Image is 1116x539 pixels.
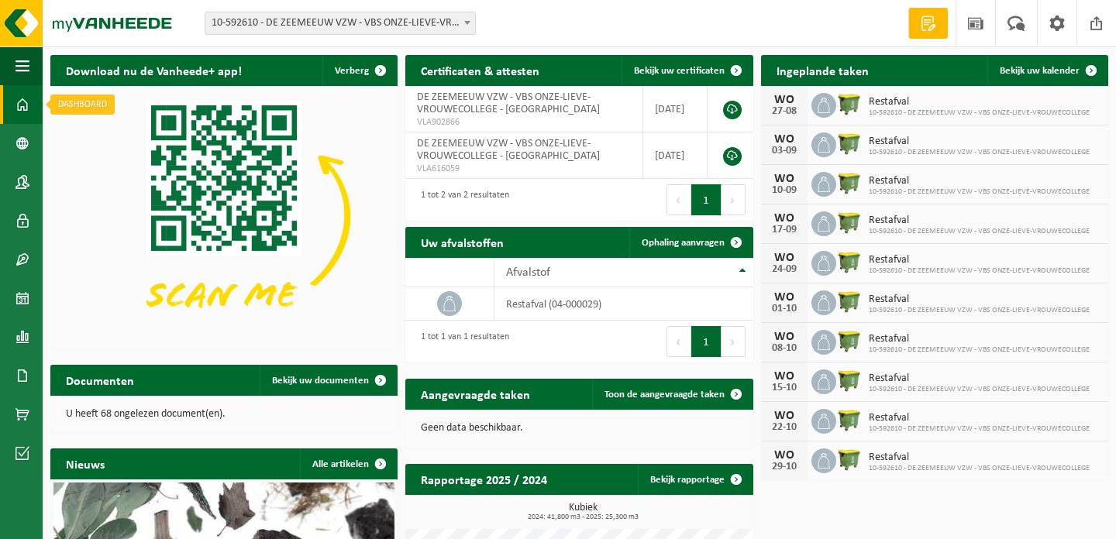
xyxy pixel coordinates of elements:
a: Bekijk uw certificaten [622,55,752,86]
button: Verberg [322,55,396,86]
img: Download de VHEPlus App [50,86,398,346]
span: 10-592610 - DE ZEEMEEUW VZW - VBS ONZE-LIEVE-VROUWECOLLEGE [869,148,1090,157]
div: 01-10 [769,304,800,314]
a: Alle artikelen [300,448,396,479]
span: 10-592610 - DE ZEEMEEUW VZW - VBS ONZE-LIEVE-VROUWECOLLEGE [869,227,1090,236]
div: 15-10 [769,383,800,393]
div: WO [769,173,800,185]
div: WO [769,133,800,146]
div: 1 tot 2 van 2 resultaten [413,183,509,217]
img: WB-1100-HPE-GN-50 [836,407,863,433]
p: Geen data beschikbaar. [421,423,737,434]
a: Bekijk rapportage [638,464,752,495]
a: Bekijk uw kalender [987,55,1107,86]
div: 1 tot 1 van 1 resultaten [413,324,509,359]
button: Next [722,184,746,215]
div: WO [769,331,800,343]
span: Restafval [869,372,1090,385]
button: Previous [666,326,691,357]
img: WB-1100-HPE-GN-50 [836,249,863,275]
div: 10-09 [769,185,800,196]
img: WB-1100-HPE-GN-50 [836,446,863,472]
div: 29-10 [769,462,800,472]
span: Afvalstof [506,266,550,279]
span: VLA616059 [417,163,631,175]
div: 24-09 [769,264,800,275]
div: 17-09 [769,225,800,235]
span: Restafval [869,451,1090,464]
span: Restafval [869,136,1090,148]
h2: Nieuws [50,448,120,479]
span: 10-592610 - DE ZEEMEEUW VZW - VBS ONZE-LIEVE-VROUWECOLLEGE [869,306,1090,315]
button: 1 [691,184,722,215]
span: 10-592610 - DE ZEEMEEUW VZW - VBS ONZE-LIEVE-VROUWECOLLEGE [869,108,1090,118]
span: VLA902866 [417,116,631,129]
div: 22-10 [769,422,800,433]
h2: Aangevraagde taken [405,379,546,409]
div: WO [769,449,800,462]
h2: Ingeplande taken [761,55,884,85]
span: Restafval [869,175,1090,187]
h2: Download nu de Vanheede+ app! [50,55,257,85]
span: 10-592610 - DE ZEEMEEUW VZW - VBS ONZE-LIEVE-VROUWECOLLEGE [869,464,1090,473]
span: Verberg [335,66,369,76]
div: 03-09 [769,146,800,156]
div: WO [769,94,800,106]
span: 10-592610 - DE ZEEMEEUW VZW - VBS ONZE-LIEVE-VROUWECOLLEGE - OOSTENDE [205,12,475,34]
div: 27-08 [769,106,800,117]
span: Restafval [869,96,1090,108]
h2: Rapportage 2025 / 2024 [405,464,563,494]
button: Next [722,326,746,357]
button: 1 [691,326,722,357]
div: WO [769,370,800,383]
img: WB-1100-HPE-GN-50 [836,209,863,235]
span: 10-592610 - DE ZEEMEEUW VZW - VBS ONZE-LIEVE-VROUWECOLLEGE [869,266,1090,276]
img: WB-1100-HPE-GN-50 [836,91,863,117]
span: 10-592610 - DE ZEEMEEUW VZW - VBS ONZE-LIEVE-VROUWECOLLEGE [869,345,1090,355]
a: Bekijk uw documenten [260,365,396,396]
span: Restafval [869,294,1090,306]
h2: Uw afvalstoffen [405,227,519,257]
img: WB-1100-HPE-GN-50 [836,170,863,196]
img: WB-1100-HPE-GN-50 [836,130,863,156]
span: Bekijk uw certificaten [634,66,725,76]
span: 10-592610 - DE ZEEMEEUW VZW - VBS ONZE-LIEVE-VROUWECOLLEGE [869,187,1090,197]
span: Toon de aangevraagde taken [604,390,725,400]
span: Restafval [869,254,1090,266]
div: WO [769,212,800,225]
a: Toon de aangevraagde taken [592,379,752,410]
span: Bekijk uw documenten [272,376,369,386]
span: DE ZEEMEEUW VZW - VBS ONZE-LIEVE-VROUWECOLLEGE - [GEOGRAPHIC_DATA] [417,91,600,115]
td: restafval (04-000029) [494,287,753,321]
button: Previous [666,184,691,215]
span: DE ZEEMEEUW VZW - VBS ONZE-LIEVE-VROUWECOLLEGE - [GEOGRAPHIC_DATA] [417,138,600,162]
a: Ophaling aanvragen [629,227,752,258]
span: 10-592610 - DE ZEEMEEUW VZW - VBS ONZE-LIEVE-VROUWECOLLEGE [869,424,1090,434]
div: WO [769,410,800,422]
img: WB-1100-HPE-GN-50 [836,367,863,393]
p: U heeft 68 ongelezen document(en). [66,409,382,420]
h2: Certificaten & attesten [405,55,555,85]
td: [DATE] [643,132,708,179]
img: WB-1100-HPE-GN-50 [836,328,863,354]
span: Bekijk uw kalender [1000,66,1080,76]
div: WO [769,252,800,264]
td: [DATE] [643,86,708,132]
span: 10-592610 - DE ZEEMEEUW VZW - VBS ONZE-LIEVE-VROUWECOLLEGE [869,385,1090,394]
span: Restafval [869,412,1090,424]
span: Restafval [869,333,1090,345]
div: 08-10 [769,343,800,354]
span: Ophaling aanvragen [642,238,725,248]
h2: Documenten [50,365,150,395]
span: 2024: 41,800 m3 - 2025: 25,300 m3 [413,513,753,521]
span: Restafval [869,215,1090,227]
img: WB-1100-HPE-GN-50 [836,288,863,314]
div: WO [769,291,800,304]
h3: Kubiek [413,503,753,521]
span: 10-592610 - DE ZEEMEEUW VZW - VBS ONZE-LIEVE-VROUWECOLLEGE - OOSTENDE [205,12,476,35]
